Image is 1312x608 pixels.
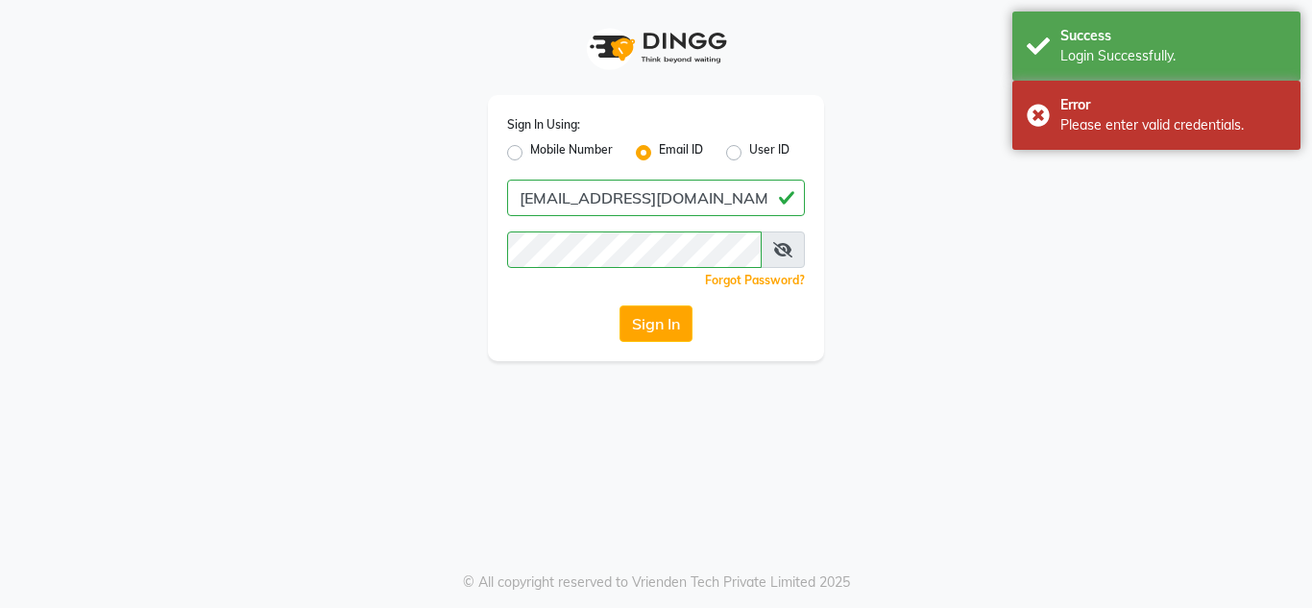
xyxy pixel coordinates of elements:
input: Username [507,180,805,216]
div: Error [1060,95,1286,115]
a: Forgot Password? [705,273,805,287]
img: logo1.svg [579,19,733,76]
input: Username [507,231,762,268]
label: Email ID [659,141,703,164]
button: Sign In [620,305,692,342]
label: User ID [749,141,790,164]
div: Success [1060,26,1286,46]
label: Mobile Number [530,141,613,164]
div: Login Successfully. [1060,46,1286,66]
div: Please enter valid credentials. [1060,115,1286,135]
label: Sign In Using: [507,116,580,134]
